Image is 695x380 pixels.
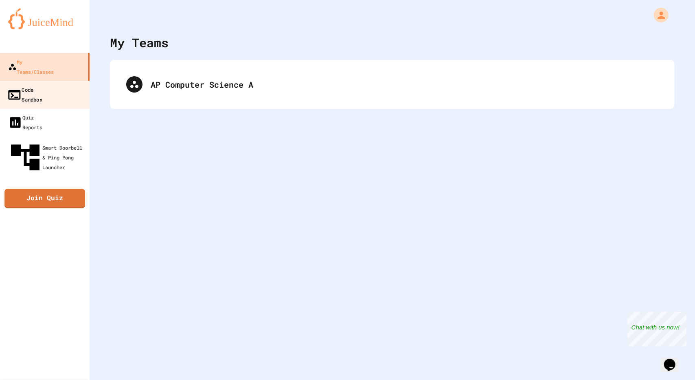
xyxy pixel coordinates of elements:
div: AP Computer Science A [118,68,666,101]
div: My Account [645,6,671,24]
div: Quiz Reports [8,113,42,132]
div: My Teams [110,33,169,52]
div: Smart Doorbell & Ping Pong Launcher [8,140,86,175]
img: logo-orange.svg [8,8,81,29]
div: Code Sandbox [7,84,42,104]
a: Join Quiz [4,189,85,208]
div: AP Computer Science A [151,78,658,91]
iframe: chat widget [661,347,687,372]
div: My Teams/Classes [8,57,54,77]
iframe: chat widget [627,312,687,347]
